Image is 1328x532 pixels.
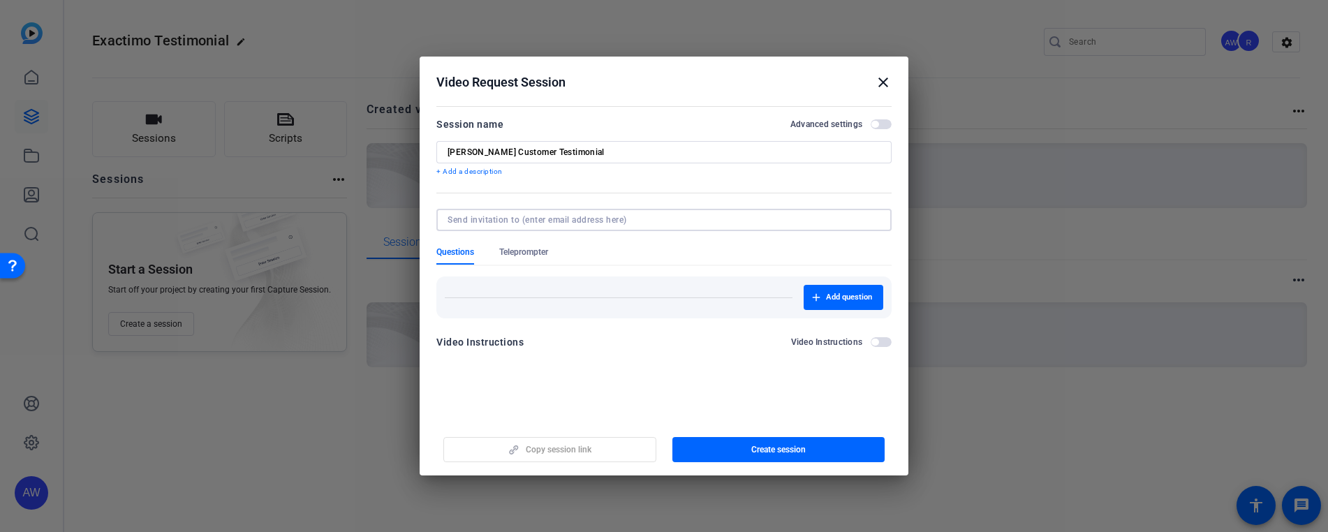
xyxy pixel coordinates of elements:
[448,147,880,158] input: Enter Session Name
[436,246,474,258] span: Questions
[804,285,883,310] button: Add question
[875,74,892,91] mat-icon: close
[436,74,892,91] div: Video Request Session
[436,166,892,177] p: + Add a description
[826,292,872,303] span: Add question
[791,337,863,348] h2: Video Instructions
[672,437,885,462] button: Create session
[436,334,524,350] div: Video Instructions
[436,116,503,133] div: Session name
[499,246,548,258] span: Teleprompter
[448,214,875,226] input: Send invitation to (enter email address here)
[790,119,862,130] h2: Advanced settings
[751,444,806,455] span: Create session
